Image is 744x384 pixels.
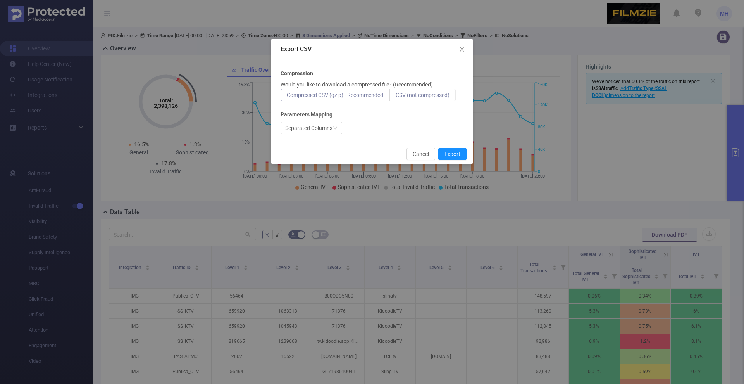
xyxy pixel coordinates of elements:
[333,126,338,131] i: icon: down
[438,148,467,160] button: Export
[451,39,473,61] button: Close
[406,148,435,160] button: Cancel
[281,111,332,119] b: Parameters Mapping
[281,45,463,54] div: Export CSV
[281,69,313,78] b: Compression
[281,81,433,89] p: Would you like to download a compressed file? (Recommended)
[287,92,383,98] span: Compressed CSV (gzip) - Recommended
[396,92,449,98] span: CSV (not compressed)
[459,46,465,52] i: icon: close
[285,122,332,134] div: Separated Columns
